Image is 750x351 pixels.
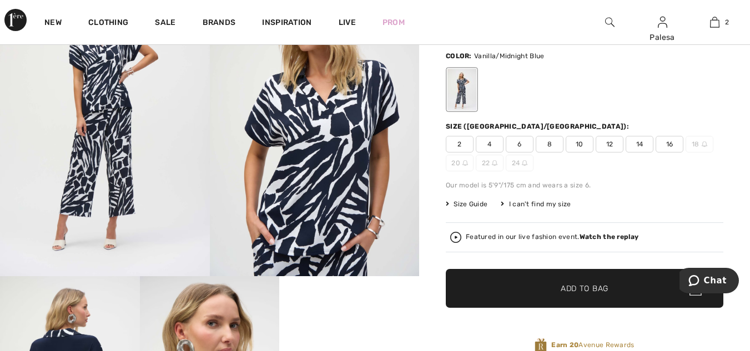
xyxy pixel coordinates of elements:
span: 12 [596,136,623,152]
span: Color: [446,52,472,60]
span: 2 [725,17,729,27]
a: Live [339,17,356,28]
video: Your browser does not support the video tag. [279,276,419,346]
img: search the website [605,16,615,29]
div: Featured in our live fashion event. [466,233,638,241]
div: Vanilla/Midnight Blue [447,69,476,110]
div: I can't find my size [501,199,571,209]
strong: Earn 20 [551,341,578,349]
span: Avenue Rewards [551,340,634,350]
span: Add to Bag [561,283,608,294]
img: ring-m.svg [702,141,707,147]
button: Add to Bag [446,269,723,308]
span: 8 [536,136,563,152]
a: Prom [382,17,405,28]
div: Palesa [637,32,688,43]
span: 4 [476,136,504,152]
span: 24 [506,155,533,171]
span: 18 [686,136,713,152]
span: 10 [566,136,593,152]
span: 2 [446,136,474,152]
span: Inspiration [262,18,311,29]
span: 22 [476,155,504,171]
img: ring-m.svg [462,160,468,166]
div: Our model is 5'9"/175 cm and wears a size 6. [446,180,723,190]
img: My Bag [710,16,719,29]
div: Size ([GEOGRAPHIC_DATA]/[GEOGRAPHIC_DATA]): [446,121,631,131]
img: Watch the replay [450,232,461,243]
a: Brands [203,18,236,29]
strong: Watch the replay [580,233,639,241]
img: ring-m.svg [492,160,497,166]
span: 14 [626,136,653,152]
a: 2 [689,16,741,29]
a: New [44,18,62,29]
a: Sign In [658,17,667,27]
span: 20 [446,155,474,171]
a: Sale [155,18,175,29]
span: Size Guide [446,199,487,209]
img: ring-m.svg [522,160,527,166]
span: 6 [506,136,533,152]
span: 16 [656,136,683,152]
span: Vanilla/Midnight Blue [474,52,544,60]
img: My Info [658,16,667,29]
iframe: Opens a widget where you can chat to one of our agents [679,268,739,296]
a: Clothing [88,18,128,29]
img: 1ère Avenue [4,9,27,31]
